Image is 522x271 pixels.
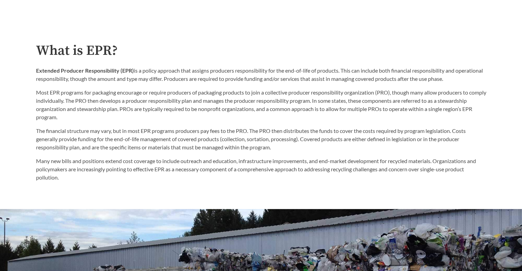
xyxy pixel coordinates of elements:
p: Most EPR programs for packaging encourage or require producers of packaging products to join a co... [36,88,486,121]
p: Many new bills and positions extend cost coverage to include outreach and education, infrastructu... [36,157,486,182]
h2: What is EPR? [36,43,486,59]
p: is a policy approach that assigns producers responsibility for the end-of-life of products. This ... [36,66,486,83]
strong: Extended Producer Responsibility (EPR) [36,67,134,74]
p: The financial structure may vary, but in most EPR programs producers pay fees to the PRO. The PRO... [36,127,486,151]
